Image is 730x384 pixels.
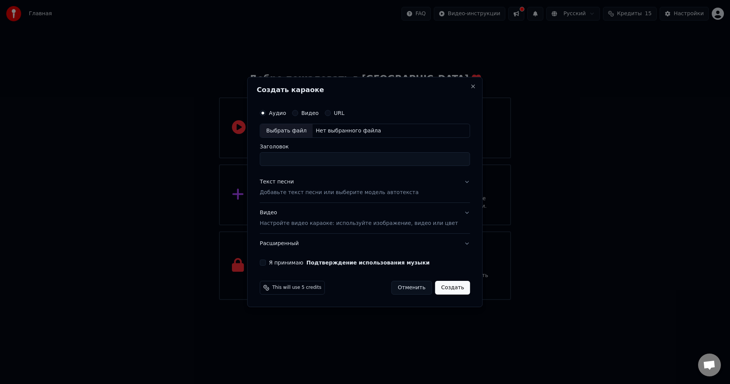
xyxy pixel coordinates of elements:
[435,281,470,295] button: Создать
[391,281,432,295] button: Отменить
[260,189,419,197] p: Добавьте текст песни или выберите модель автотекста
[334,110,344,116] label: URL
[272,285,321,291] span: This will use 5 credits
[260,209,458,228] div: Видео
[260,220,458,227] p: Настройте видео караоке: используйте изображение, видео или цвет
[269,260,430,265] label: Я принимаю
[260,144,470,150] label: Заголовок
[301,110,319,116] label: Видео
[269,110,286,116] label: Аудио
[260,178,294,186] div: Текст песни
[260,234,470,253] button: Расширенный
[260,203,470,234] button: ВидеоНастройте видео караоке: используйте изображение, видео или цвет
[313,127,384,135] div: Нет выбранного файла
[260,172,470,203] button: Текст песниДобавьте текст песни или выберите модель автотекста
[306,260,430,265] button: Я принимаю
[257,86,473,93] h2: Создать караоке
[260,124,313,138] div: Выбрать файл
